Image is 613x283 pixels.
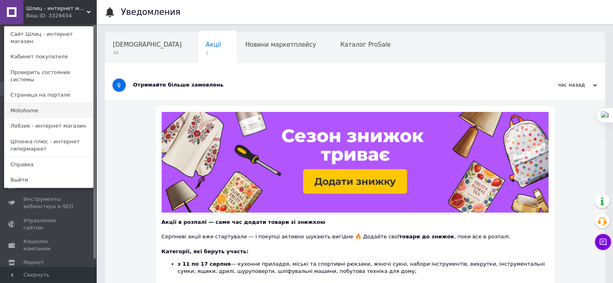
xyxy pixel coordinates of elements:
b: Категорії, які беруть участь: [162,248,249,254]
span: Управление сайтом [23,217,75,231]
b: товари до знижок [399,233,454,240]
a: Выйти [4,172,93,188]
a: Справка [4,157,93,172]
div: Ваш ID: 3329454 [26,12,60,19]
span: Кошелек компании [23,238,75,252]
span: 1 [206,50,221,56]
div: Серпневі акції вже стартували — і покупці активно шукають вигідне 🔥 Додайте свої , поки все в роз... [162,226,549,240]
span: 34 [113,50,182,56]
span: [DEMOGRAPHIC_DATA] [113,41,182,48]
h1: Уведомления [121,7,181,17]
div: Отримайте більше замовлень [133,81,516,89]
span: Новини маркетплейсу [245,41,316,48]
span: Шлиц - интернет магазин [26,5,87,12]
a: Кабинет покупателя [4,49,93,64]
li: — кухонне приладдя, міські та спортивні рюкзаки, жіночі сукні, набори інструментів, викрутки, інс... [178,260,549,283]
a: Лобзик - интернет магазин [4,118,93,134]
a: Страница на портале [4,87,93,103]
span: Акції [206,41,221,48]
b: Акції в розпалі — саме час додати товари зі знижкою [162,219,325,225]
a: Motohome [4,103,93,118]
div: час назад [516,81,597,89]
a: Шпонка плюс - интернет гипермаркет [4,134,93,157]
span: Каталог ProSale [340,41,391,48]
b: з 11 по 17 серпня [178,261,231,267]
a: Сайт Шлиц - интернет магазин [4,27,93,49]
span: Маркет [23,259,44,266]
a: Проверить состояние системы [4,65,93,87]
button: Чат с покупателем [595,234,611,250]
span: Инструменты вебмастера и SEO [23,196,75,210]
